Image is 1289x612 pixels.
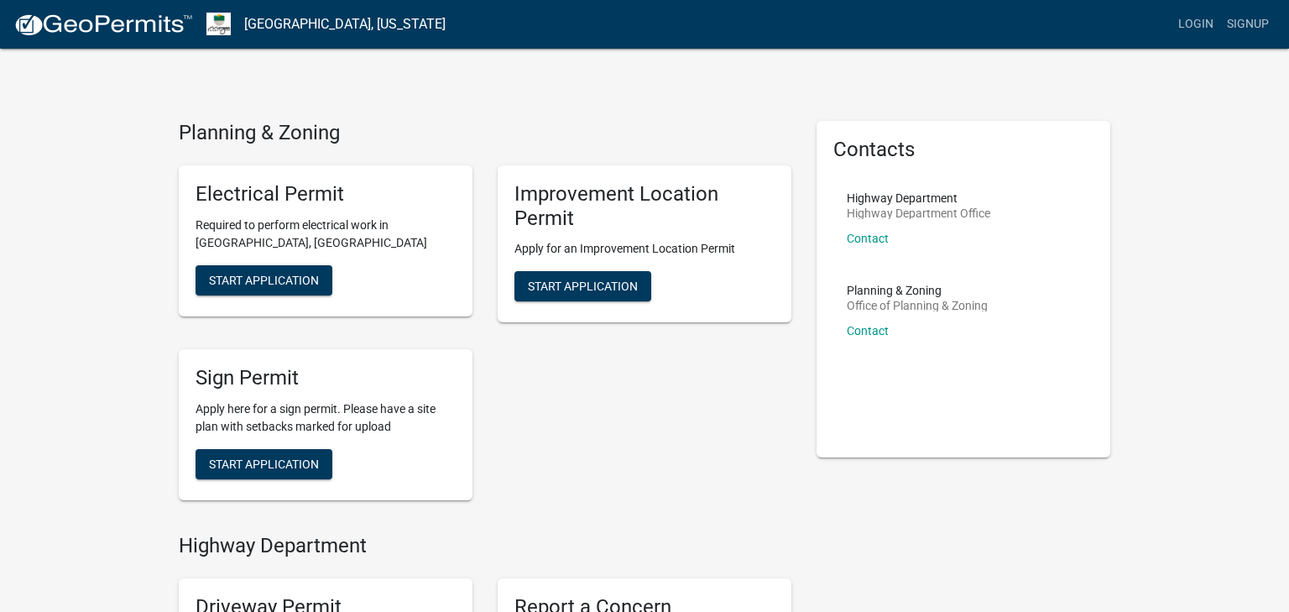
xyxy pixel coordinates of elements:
p: Office of Planning & Zoning [847,300,988,311]
p: Apply for an Improvement Location Permit [514,240,775,258]
button: Start Application [196,265,332,296]
p: Required to perform electrical work in [GEOGRAPHIC_DATA], [GEOGRAPHIC_DATA] [196,217,456,252]
h4: Planning & Zoning [179,121,791,145]
a: Contact [847,232,889,245]
span: Start Application [209,458,319,471]
button: Start Application [514,271,651,301]
p: Highway Department [847,192,990,204]
span: Start Application [209,273,319,286]
button: Start Application [196,449,332,479]
h5: Improvement Location Permit [514,182,775,231]
h4: Highway Department [179,534,791,558]
p: Planning & Zoning [847,285,988,296]
p: Highway Department Office [847,207,990,219]
h5: Contacts [833,138,1093,162]
a: [GEOGRAPHIC_DATA], [US_STATE] [244,10,446,39]
h5: Electrical Permit [196,182,456,207]
p: Apply here for a sign permit. Please have a site plan with setbacks marked for upload [196,400,456,436]
h5: Sign Permit [196,366,456,390]
span: Start Application [528,280,638,293]
a: Login [1172,8,1220,40]
a: Signup [1220,8,1276,40]
img: Morgan County, Indiana [206,13,231,35]
a: Contact [847,324,889,337]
